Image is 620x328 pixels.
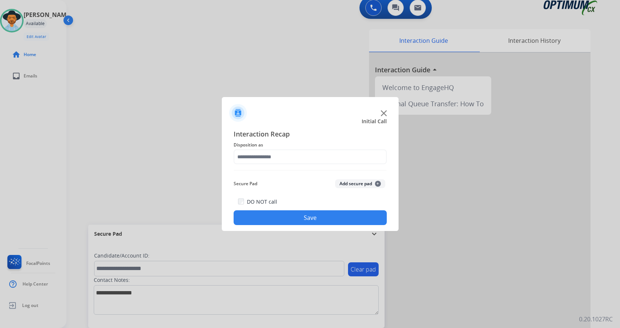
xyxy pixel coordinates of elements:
span: Interaction Recap [234,129,387,141]
p: 0.20.1027RC [579,315,613,324]
img: contact-recap-line.svg [234,170,387,170]
span: Secure Pad [234,179,257,188]
button: Save [234,210,387,225]
span: Disposition as [234,141,387,149]
button: Add secure pad+ [335,179,385,188]
img: contactIcon [229,104,247,122]
label: DO NOT call [247,198,277,206]
span: + [375,181,381,187]
span: Initial Call [362,118,387,125]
